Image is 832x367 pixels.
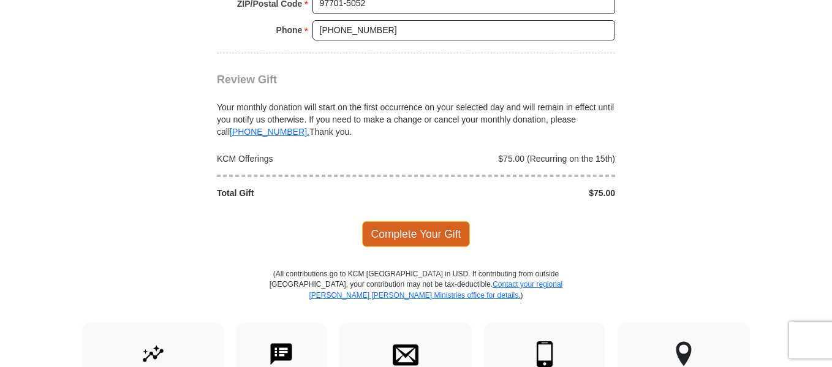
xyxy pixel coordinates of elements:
[140,341,166,367] img: give-by-stock.svg
[675,341,692,367] img: other-region
[393,341,418,367] img: envelope.svg
[532,341,558,367] img: mobile.svg
[498,154,615,164] span: $75.00 (Recurring on the 15th)
[362,221,471,247] span: Complete Your Gift
[217,86,615,138] div: Your monthly donation will start on the first occurrence on your selected day and will remain in ...
[268,341,294,367] img: text-to-give.svg
[211,187,417,199] div: Total Gift
[309,280,562,299] a: Contact your regional [PERSON_NAME] [PERSON_NAME] Ministries office for details.
[269,269,563,322] p: (All contributions go to KCM [GEOGRAPHIC_DATA] in USD. If contributing from outside [GEOGRAPHIC_D...
[276,21,303,39] strong: Phone
[230,127,309,137] a: [PHONE_NUMBER].
[217,74,277,86] span: Review Gift
[211,153,417,165] div: KCM Offerings
[416,187,622,199] div: $75.00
